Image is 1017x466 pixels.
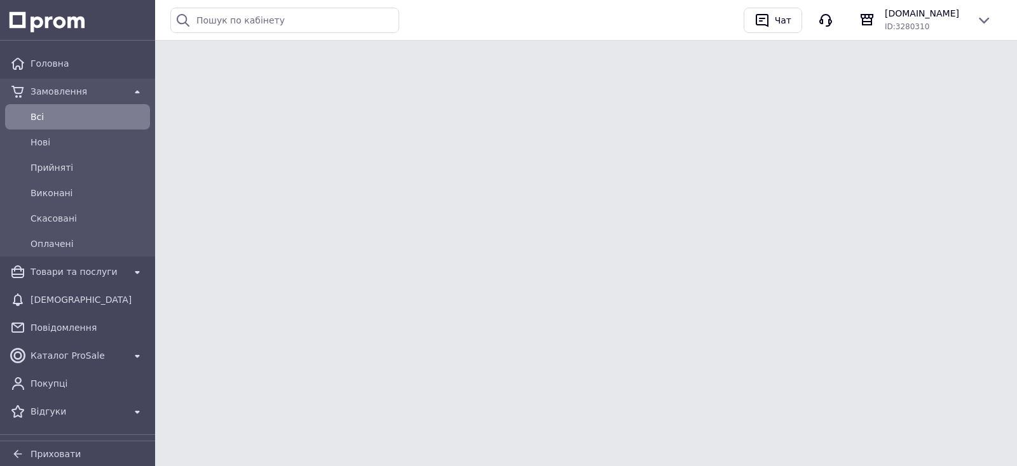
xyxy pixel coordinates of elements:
[31,377,145,390] span: Покупці
[31,349,125,362] span: Каталог ProSale
[31,212,145,225] span: Скасовані
[31,85,125,98] span: Замовлення
[31,136,145,149] span: Нові
[31,265,125,278] span: Товари та послуги
[31,405,125,418] span: Відгуки
[31,321,145,334] span: Повідомлення
[885,7,966,20] span: [DOMAIN_NAME]
[31,57,145,70] span: Головна
[744,8,802,33] button: Чат
[772,11,794,30] div: Чат
[31,161,145,174] span: Прийняті
[31,293,145,306] span: [DEMOGRAPHIC_DATA]
[170,8,399,33] input: Пошук по кабінету
[31,187,145,199] span: Виконані
[31,110,145,123] span: Всi
[31,449,81,459] span: Приховати
[885,22,929,31] span: ID: 3280310
[31,237,145,250] span: Оплачені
